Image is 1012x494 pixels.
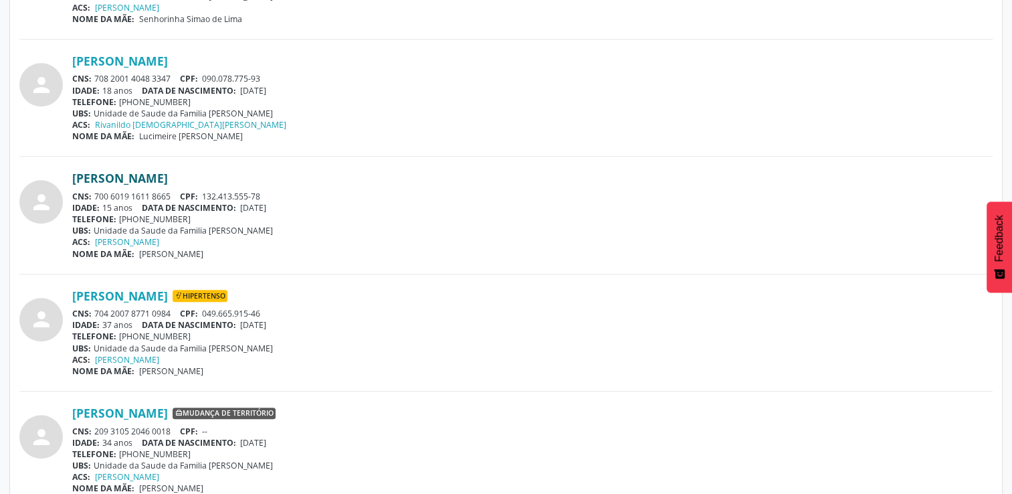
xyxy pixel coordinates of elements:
[72,354,90,365] span: ACS:
[72,448,116,460] span: TELEFONE:
[95,2,159,13] a: [PERSON_NAME]
[173,290,227,302] span: Hipertenso
[139,13,242,25] span: Senhorinha Simao de Lima
[72,460,993,471] div: Unidade da Saude da Familia [PERSON_NAME]
[72,225,993,236] div: Unidade da Saude da Familia [PERSON_NAME]
[29,425,54,449] i: person
[72,426,993,437] div: 209 3105 2046 0018
[95,471,159,483] a: [PERSON_NAME]
[72,54,168,68] a: [PERSON_NAME]
[29,73,54,97] i: person
[139,131,243,142] span: Lucimeire [PERSON_NAME]
[180,426,198,437] span: CPF:
[240,202,266,214] span: [DATE]
[72,191,993,202] div: 700 6019 1611 8665
[142,437,236,448] span: DATA DE NASCIMENTO:
[72,96,116,108] span: TELEFONE:
[173,408,276,420] span: Mudança de território
[72,483,134,494] span: NOME DA MÃE:
[72,437,100,448] span: IDADE:
[72,13,134,25] span: NOME DA MÃE:
[72,460,91,471] span: UBS:
[95,236,159,248] a: [PERSON_NAME]
[72,331,993,342] div: [PHONE_NUMBER]
[72,119,90,131] span: ACS:
[139,483,203,494] span: [PERSON_NAME]
[72,343,993,354] div: Unidade da Saude da Familia [PERSON_NAME]
[993,215,1005,262] span: Feedback
[180,308,198,319] span: CPF:
[72,85,993,96] div: 18 anos
[72,202,993,214] div: 15 anos
[72,426,92,437] span: CNS:
[139,248,203,260] span: [PERSON_NAME]
[72,365,134,377] span: NOME DA MÃE:
[180,191,198,202] span: CPF:
[72,343,91,354] span: UBS:
[72,73,92,84] span: CNS:
[72,73,993,84] div: 708 2001 4048 3347
[72,406,168,420] a: [PERSON_NAME]
[142,85,236,96] span: DATA DE NASCIMENTO:
[72,2,90,13] span: ACS:
[72,319,993,331] div: 37 anos
[72,319,100,331] span: IDADE:
[95,119,286,131] a: Rivanildo [DEMOGRAPHIC_DATA][PERSON_NAME]
[72,289,168,303] a: [PERSON_NAME]
[72,214,116,225] span: TELEFONE:
[139,365,203,377] span: [PERSON_NAME]
[95,354,159,365] a: [PERSON_NAME]
[72,214,993,225] div: [PHONE_NUMBER]
[240,437,266,448] span: [DATE]
[142,202,236,214] span: DATA DE NASCIMENTO:
[72,471,90,483] span: ACS:
[72,236,90,248] span: ACS:
[72,248,134,260] span: NOME DA MÃE:
[202,73,260,84] span: 090.078.775-93
[240,85,266,96] span: [DATE]
[142,319,236,331] span: DATA DE NASCIMENTO:
[72,96,993,108] div: [PHONE_NUMBER]
[72,308,92,319] span: CNS:
[29,307,54,331] i: person
[72,331,116,342] span: TELEFONE:
[72,437,993,448] div: 34 anos
[240,319,266,331] span: [DATE]
[72,308,993,319] div: 704 2007 8771 0984
[29,190,54,214] i: person
[72,191,92,202] span: CNS:
[987,201,1012,293] button: Feedback - Mostrar pesquisa
[72,448,993,460] div: [PHONE_NUMBER]
[72,171,168,185] a: [PERSON_NAME]
[202,426,207,437] span: --
[180,73,198,84] span: CPF:
[72,108,993,119] div: Unidade de Saude da Familia [PERSON_NAME]
[202,308,260,319] span: 049.665.915-46
[72,85,100,96] span: IDADE:
[72,225,91,236] span: UBS:
[72,131,134,142] span: NOME DA MÃE:
[202,191,260,202] span: 132.413.555-78
[72,202,100,214] span: IDADE:
[72,108,91,119] span: UBS:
